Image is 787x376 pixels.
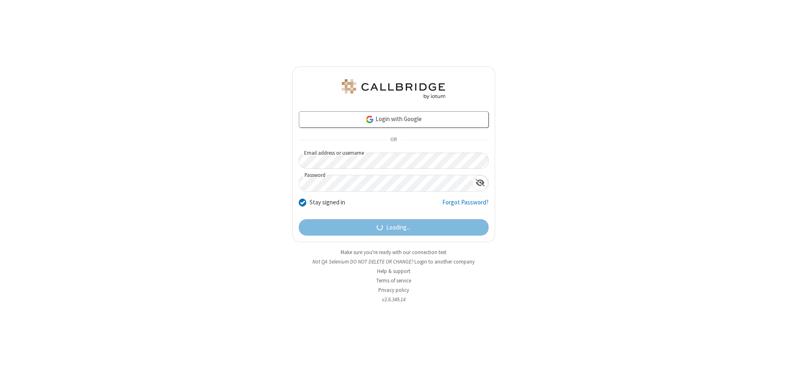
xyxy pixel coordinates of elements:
li: Not QA Selenium DO NOT DELETE OR CHANGE? [292,258,495,266]
a: Help & support [377,268,410,275]
span: OR [387,135,400,146]
a: Make sure you're ready with our connection test [341,249,446,256]
li: v2.6.349.14 [292,296,495,303]
a: Privacy policy [378,287,409,293]
button: Loading... [299,219,489,236]
img: QA Selenium DO NOT DELETE OR CHANGE [340,79,447,99]
div: Show password [472,175,488,190]
img: google-icon.png [365,115,374,124]
button: Login to another company [414,258,475,266]
input: Password [299,175,472,191]
input: Email address or username [299,153,489,169]
a: Login with Google [299,111,489,128]
a: Terms of service [376,277,411,284]
a: Forgot Password? [442,198,489,213]
span: Loading... [386,223,410,232]
label: Stay signed in [309,198,345,207]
